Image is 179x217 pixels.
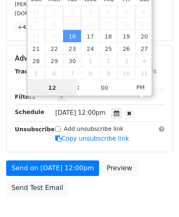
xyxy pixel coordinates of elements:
[101,160,137,176] a: Preview
[99,42,117,55] span: September 25, 2025
[15,126,55,132] strong: Unsubscribe
[81,30,99,42] span: September 17, 2025
[99,55,117,67] span: October 2, 2025
[99,30,117,42] span: September 18, 2025
[15,54,164,63] h5: Advanced
[15,22,49,32] a: +45 more
[81,55,99,67] span: October 1, 2025
[63,67,81,79] span: October 7, 2025
[15,109,44,115] strong: Schedule
[138,178,179,217] iframe: Chat Widget
[135,30,153,42] span: September 20, 2025
[6,180,68,196] a: Send Test Email
[27,55,45,67] span: September 28, 2025
[99,67,117,79] span: October 9, 2025
[81,18,99,30] span: September 10, 2025
[81,5,99,18] span: September 3, 2025
[27,80,77,96] input: Hour
[99,5,117,18] span: September 4, 2025
[63,30,81,42] span: September 16, 2025
[135,67,153,79] span: October 11, 2025
[135,5,153,18] span: September 6, 2025
[81,67,99,79] span: October 8, 2025
[81,42,99,55] span: September 24, 2025
[117,5,135,18] span: September 5, 2025
[117,18,135,30] span: September 12, 2025
[55,109,106,116] span: [DATE] 12:00pm
[15,94,36,100] strong: Filters
[27,30,45,42] span: September 14, 2025
[45,42,63,55] span: September 22, 2025
[99,18,117,30] span: September 11, 2025
[15,68,42,75] strong: Tracking
[27,18,45,30] span: September 7, 2025
[79,80,129,96] input: Minute
[15,1,149,17] small: [PERSON_NAME][EMAIL_ADDRESS][PERSON_NAME][DOMAIN_NAME]
[117,67,135,79] span: October 10, 2025
[27,67,45,79] span: October 5, 2025
[63,5,81,18] span: September 2, 2025
[63,42,81,55] span: September 23, 2025
[27,42,45,55] span: September 21, 2025
[77,79,79,96] span: :
[129,79,152,96] span: Click to toggle
[135,55,153,67] span: October 4, 2025
[117,42,135,55] span: September 26, 2025
[135,18,153,30] span: September 13, 2025
[64,125,124,133] label: Add unsubscribe link
[45,5,63,18] span: September 1, 2025
[63,18,81,30] span: September 9, 2025
[6,160,99,176] a: Send on [DATE] 12:00pm
[135,42,153,55] span: September 27, 2025
[45,67,63,79] span: October 6, 2025
[45,55,63,67] span: September 29, 2025
[63,55,81,67] span: September 30, 2025
[27,5,45,18] span: August 31, 2025
[45,30,63,42] span: September 15, 2025
[117,55,135,67] span: October 3, 2025
[55,135,129,142] a: Copy unsubscribe link
[45,18,63,30] span: September 8, 2025
[117,30,135,42] span: September 19, 2025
